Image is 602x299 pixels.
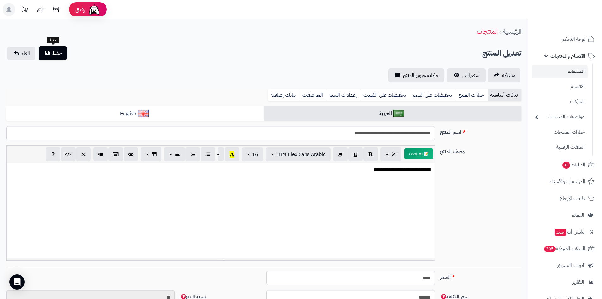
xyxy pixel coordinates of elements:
a: بيانات إضافية [268,89,300,101]
button: 16 [242,147,263,161]
a: تخفيضات على الكميات [361,89,410,101]
a: الملفات الرقمية [532,140,588,154]
a: العملاء [532,208,598,223]
span: طلبات الإرجاع [560,194,585,203]
a: English [6,106,264,121]
a: الأقسام [532,80,588,93]
span: 16 [252,151,258,158]
span: العملاء [572,211,584,220]
a: تحديثات المنصة [17,3,33,17]
h2: تعديل المنتج [482,47,521,60]
a: الطلبات8 [532,157,598,172]
a: مشاركه [488,68,520,82]
span: حفظ [52,49,62,57]
a: استعراض [447,68,486,82]
span: حركة مخزون المنتج [403,72,439,79]
a: الماركات [532,95,588,109]
img: ai-face.png [88,3,100,16]
a: أدوات التسويق [532,258,598,273]
label: السعر [437,271,524,281]
span: رفيق [75,6,85,13]
span: 8 [562,162,570,169]
button: حفظ [39,46,67,60]
span: جديد [555,229,566,236]
span: أدوات التسويق [557,261,584,270]
div: حفظ [47,37,59,44]
a: السلات المتروكة305 [532,241,598,256]
button: 📝 AI وصف [404,148,433,159]
a: الغاء [7,47,35,60]
span: استعراض [462,72,481,79]
a: العربية [264,106,521,121]
a: وآتس آبجديد [532,224,598,240]
a: طلبات الإرجاع [532,191,598,206]
a: لوحة التحكم [532,32,598,47]
span: 305 [544,246,556,252]
span: الطلبات [562,160,585,169]
span: الغاء [22,50,30,57]
span: الأقسام والمنتجات [550,52,585,60]
div: Open Intercom Messenger [9,274,25,290]
a: خيارات المنتجات [532,125,588,139]
span: مشاركه [502,72,515,79]
span: السلات المتروكة [544,244,585,253]
span: لوحة التحكم [562,35,585,44]
a: المراجعات والأسئلة [532,174,598,189]
a: مواصفات المنتجات [532,110,588,124]
a: التقارير [532,275,598,290]
a: حركة مخزون المنتج [388,68,444,82]
img: English [138,110,149,117]
a: الرئيسية [503,27,521,36]
a: المنتجات [477,27,498,36]
span: وآتس آب [554,227,584,236]
span: التقارير [572,278,584,287]
button: IBM Plex Sans Arabic [266,147,331,161]
img: logo-2.png [559,16,596,29]
label: اسم المنتج [437,126,524,136]
a: المواصفات [300,89,327,101]
img: العربية [393,110,404,117]
a: بيانات أساسية [488,89,521,101]
span: المراجعات والأسئلة [550,177,585,186]
a: خيارات المنتج [456,89,488,101]
label: وصف المنتج [437,145,524,155]
a: تخفيضات على السعر [410,89,456,101]
span: IBM Plex Sans Arabic [277,151,325,158]
a: إعدادات السيو [327,89,361,101]
a: المنتجات [532,65,588,78]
